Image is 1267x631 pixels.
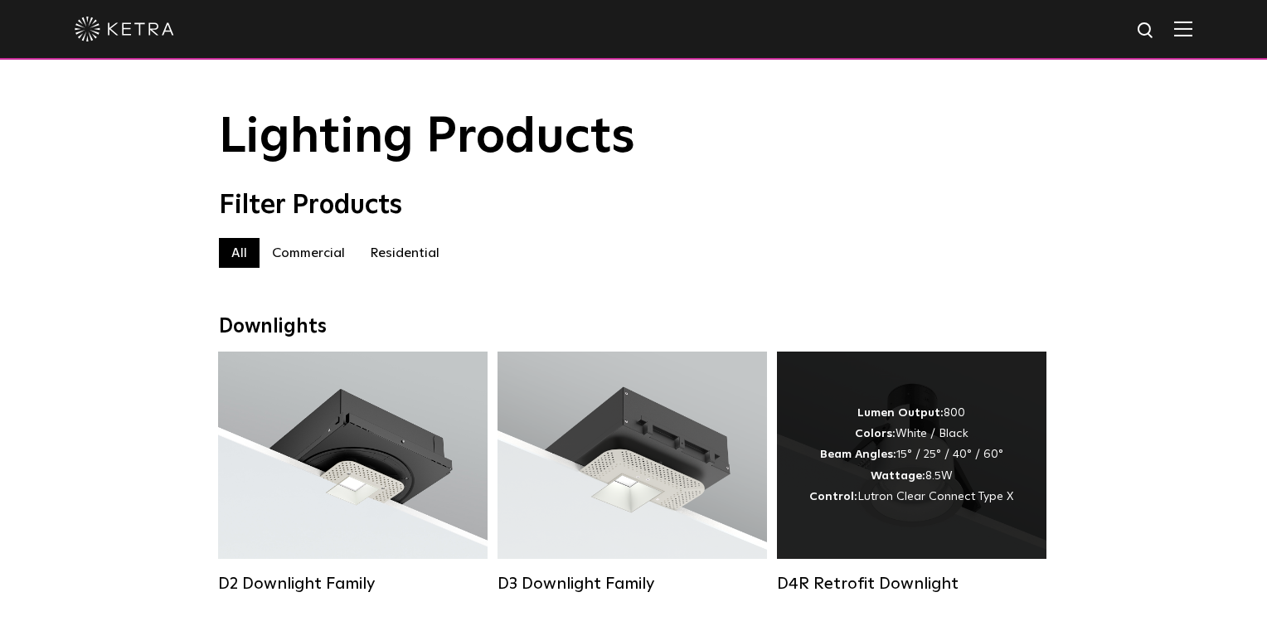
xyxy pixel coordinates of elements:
label: Residential [357,238,452,268]
strong: Beam Angles: [820,449,896,460]
span: Lighting Products [219,113,635,163]
div: D4R Retrofit Downlight [777,574,1046,594]
a: D4R Retrofit Downlight Lumen Output:800Colors:White / BlackBeam Angles:15° / 25° / 40° / 60°Watta... [777,352,1046,594]
div: D3 Downlight Family [498,574,767,594]
div: Downlights [219,315,1048,339]
strong: Wattage: [871,470,925,482]
img: Hamburger%20Nav.svg [1174,21,1192,36]
strong: Colors: [855,428,896,439]
div: 800 White / Black 15° / 25° / 40° / 60° 8.5W [809,403,1013,507]
span: Lutron Clear Connect Type X [857,491,1013,502]
img: search icon [1136,21,1157,41]
strong: Lumen Output: [857,407,944,419]
label: Commercial [260,238,357,268]
img: ketra-logo-2019-white [75,17,174,41]
label: All [219,238,260,268]
strong: Control: [809,491,857,502]
a: D2 Downlight Family Lumen Output:1200Colors:White / Black / Gloss Black / Silver / Bronze / Silve... [218,352,488,594]
a: D3 Downlight Family Lumen Output:700 / 900 / 1100Colors:White / Black / Silver / Bronze / Paintab... [498,352,767,594]
div: Filter Products [219,190,1048,221]
div: D2 Downlight Family [218,574,488,594]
